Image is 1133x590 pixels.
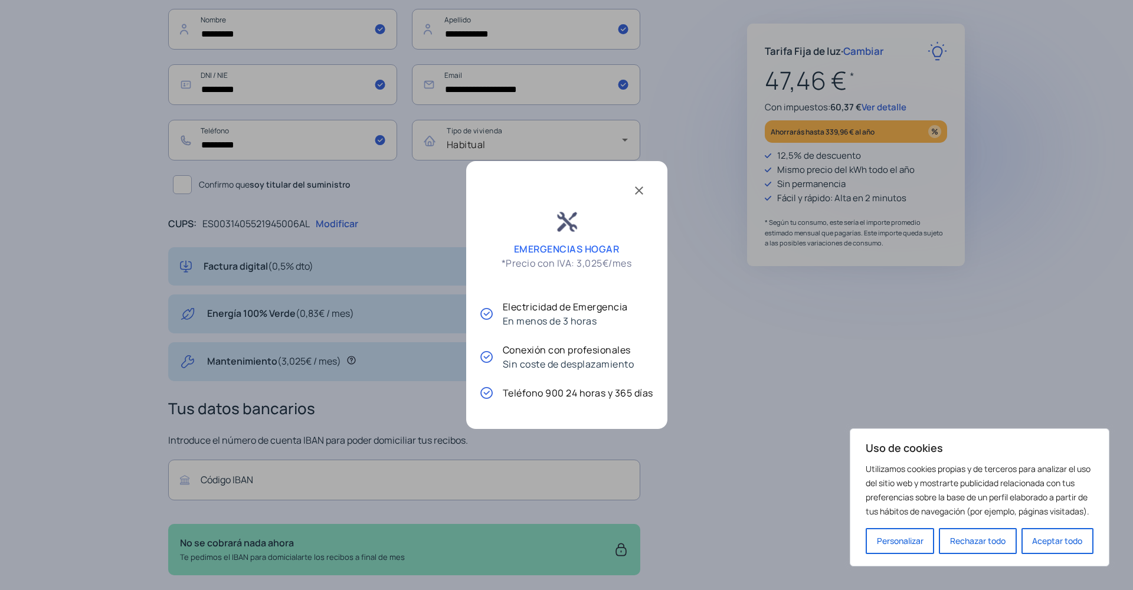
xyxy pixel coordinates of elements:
[514,242,620,256] p: EMERGENCIAS HOGAR
[503,300,628,314] p: Electricidad de Emergencia
[502,256,632,270] span: *Precio con IVA: 3,025€/mes
[939,528,1016,554] button: Rechazar todo
[546,204,587,242] img: ico-emergencias-hogar.png
[503,386,653,400] p: Teléfono 900 24 horas y 365 días
[503,343,634,357] p: Conexión con profesionales
[866,528,934,554] button: Personalizar
[503,314,628,328] p: En menos de 3 horas
[503,357,634,371] p: Sin coste de desplazamiento
[866,441,1093,455] p: Uso de cookies
[866,462,1093,519] p: Utilizamos cookies propias y de terceros para analizar el uso del sitio web y mostrarte publicida...
[1021,528,1093,554] button: Aceptar todo
[850,428,1109,566] div: Uso de cookies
